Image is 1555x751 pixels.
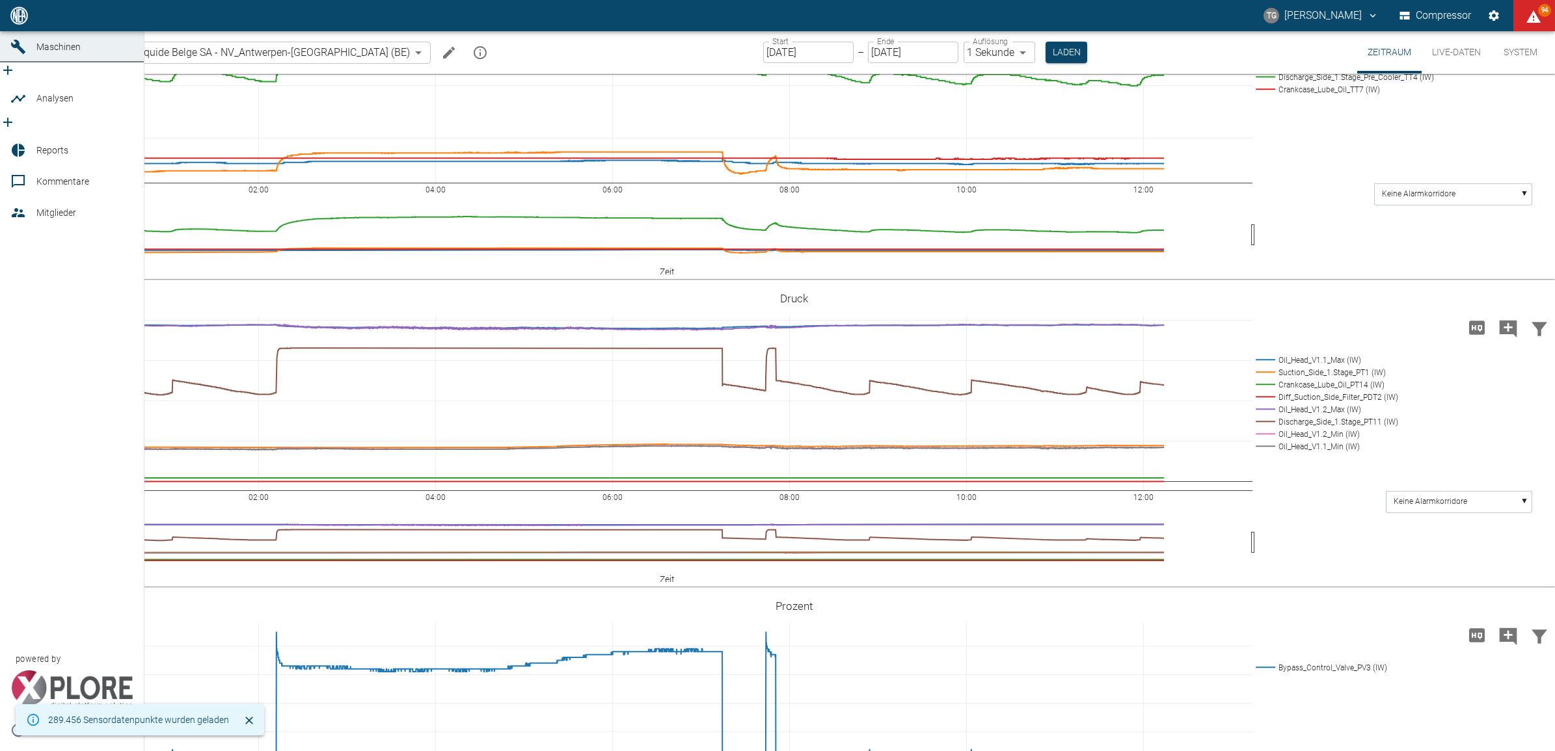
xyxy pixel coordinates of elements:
span: powered by [16,653,61,665]
text: Keine Alarmkorridore [1394,497,1467,506]
button: Laden [1046,42,1087,63]
label: Start [772,36,789,47]
img: Xplore Logo [10,670,133,709]
span: 94 [1538,4,1551,17]
input: DD.MM.YYYY [763,42,854,63]
button: mission info [467,40,493,66]
button: Zeitraum [1357,31,1422,73]
span: Mitglieder [36,207,76,218]
label: Ende [877,36,894,47]
button: Kommentar hinzufügen [1493,311,1524,345]
span: Maschinen [36,42,81,52]
text: Keine Alarmkorridore [1382,189,1455,198]
button: Machine bearbeiten [436,40,462,66]
button: Einstellungen [1482,4,1506,27]
div: 1 Sekunde [964,42,1035,63]
img: logo [9,7,29,24]
span: Hohe Auflösung [1461,321,1493,333]
div: TG [1264,8,1279,23]
button: System [1491,31,1550,73]
div: 289.456 Sensordatenpunkte wurden geladen [48,708,229,731]
input: DD.MM.YYYY [868,42,958,63]
span: Hohe Auflösung [1461,628,1493,640]
button: Compressor [1397,4,1474,27]
button: thomas.gregoir@neuman-esser.com [1262,4,1381,27]
span: 13.0007/1_Air Liquide Belge SA - NV_Antwerpen-[GEOGRAPHIC_DATA] (BE) [69,45,410,60]
span: Reports [36,145,68,155]
button: Daten filtern [1524,618,1555,652]
button: Live-Daten [1422,31,1491,73]
a: 13.0007/1_Air Liquide Belge SA - NV_Antwerpen-[GEOGRAPHIC_DATA] (BE) [48,45,410,60]
button: Daten filtern [1524,311,1555,345]
p: – [858,45,864,60]
button: Kommentar hinzufügen [1493,618,1524,652]
label: Auflösung [973,36,1008,47]
button: Schließen [239,711,259,730]
span: Analysen [36,93,74,103]
span: Kommentare [36,176,89,187]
